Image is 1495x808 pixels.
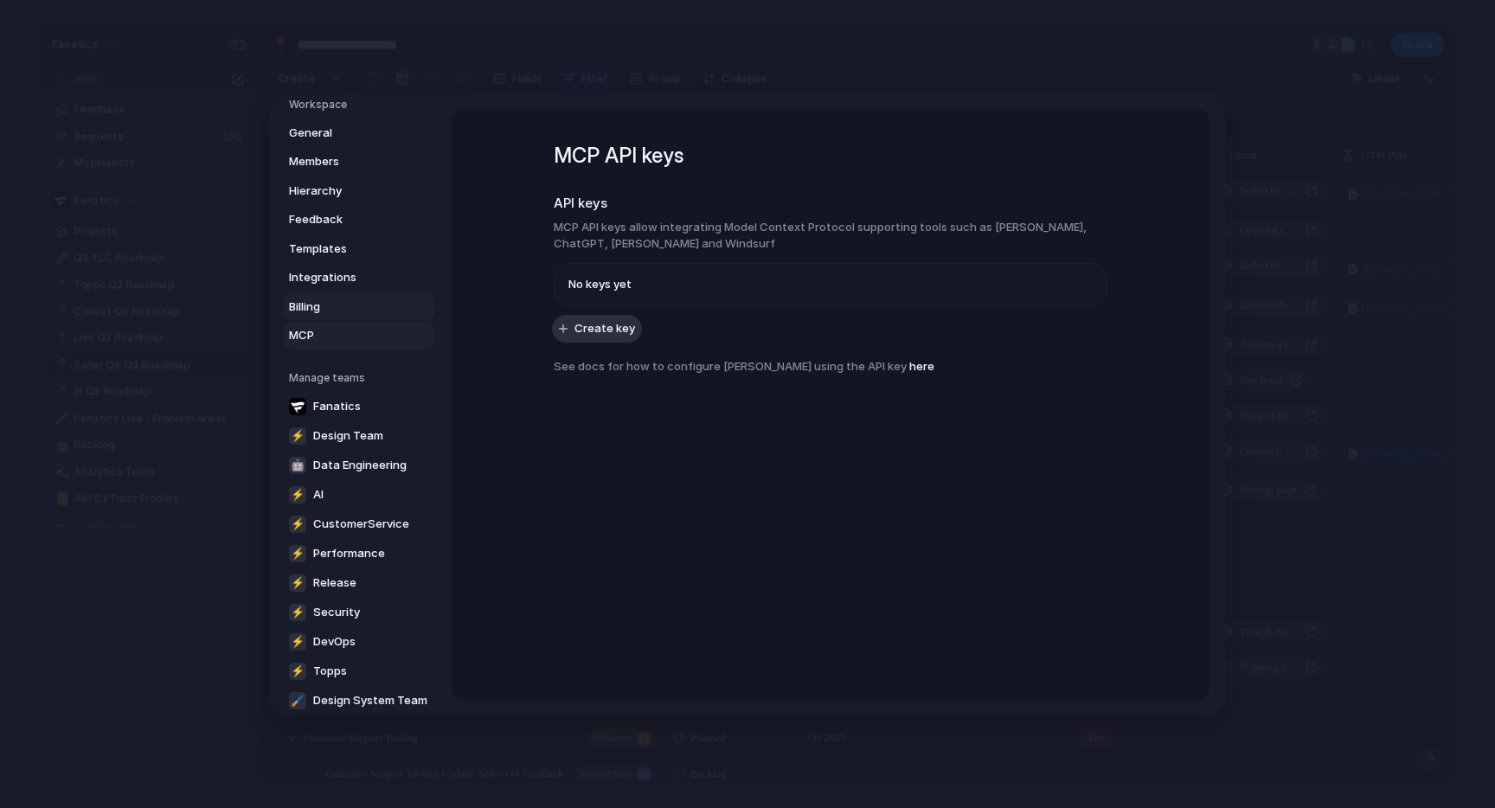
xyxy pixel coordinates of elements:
[284,148,434,176] a: Members
[313,632,356,650] span: DevOps
[289,182,400,199] span: Hierarchy
[313,574,356,591] span: Release
[284,539,443,567] a: ⚡Performance
[313,544,385,561] span: Performance
[284,598,443,625] a: ⚡Security
[313,603,360,620] span: Security
[289,240,400,257] span: Templates
[289,298,400,315] span: Billing
[289,327,400,344] span: MCP
[289,544,306,561] div: ⚡
[284,322,434,349] a: MCP
[284,392,443,420] a: Fanatics
[289,369,434,385] h5: Manage teams
[313,515,409,532] span: CustomerService
[289,426,306,444] div: ⚡
[284,627,443,655] a: ⚡DevOps
[289,96,434,112] h5: Workspace
[554,140,1107,171] h1: MCP API keys
[909,358,934,372] a: here
[284,568,443,596] a: ⚡Release
[284,451,443,478] a: 🤖Data Engineering
[289,691,306,709] div: 🖌
[554,194,1107,214] h2: API keys
[284,686,443,714] a: 🖌Design System Team
[313,456,407,473] span: Data Engineering
[284,264,434,292] a: Integrations
[554,218,1107,252] h3: MCP API keys allow integrating Model Context Protocol supporting tools such as [PERSON_NAME], Cha...
[313,397,361,414] span: Fanatics
[284,176,434,204] a: Hierarchy
[289,515,306,532] div: ⚡
[289,603,306,620] div: ⚡
[284,119,434,146] a: General
[284,657,443,684] a: ⚡Topps
[284,421,443,449] a: ⚡Design Team
[284,292,434,320] a: Billing
[313,662,347,679] span: Topps
[313,426,383,444] span: Design Team
[574,319,635,337] span: Create key
[289,269,400,286] span: Integrations
[289,124,400,141] span: General
[554,357,1107,375] h3: See docs for how to configure [PERSON_NAME] using the API key
[568,275,632,292] span: No keys yet
[284,206,434,234] a: Feedback
[289,485,306,503] div: ⚡
[313,485,324,503] span: AI
[289,153,400,170] span: Members
[289,211,400,228] span: Feedback
[289,456,306,473] div: 🤖
[289,632,306,650] div: ⚡
[284,510,443,537] a: ⚡CustomerService
[284,234,434,262] a: Templates
[284,480,443,508] a: ⚡AI
[552,314,642,342] button: Create key
[289,662,306,679] div: ⚡
[313,691,427,709] span: Design System Team
[289,574,306,591] div: ⚡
